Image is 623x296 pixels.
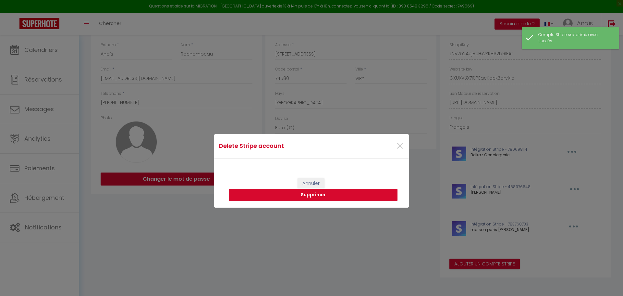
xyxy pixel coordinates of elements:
[396,136,404,156] span: ×
[229,189,397,201] button: Supprimer
[396,139,404,153] button: Close
[298,178,324,189] button: Annuler
[538,32,612,44] div: Compte Stripe supprimé avec succès
[219,141,339,150] h4: Delete Stripe account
